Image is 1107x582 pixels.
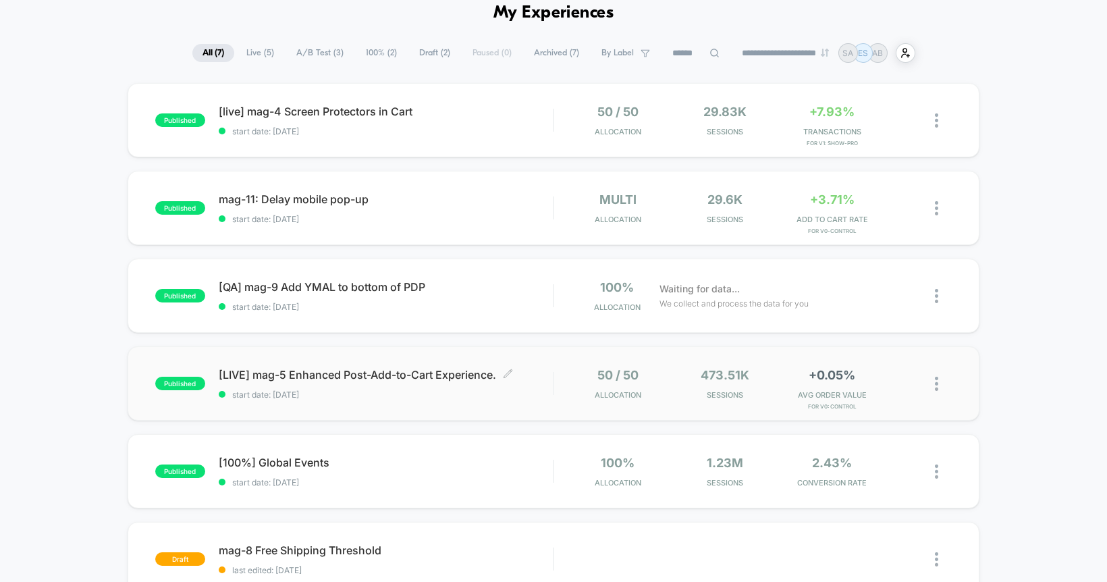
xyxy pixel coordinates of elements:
span: 50 / 50 [597,368,639,382]
span: start date: [DATE] [219,214,553,224]
span: +0.05% [809,368,855,382]
span: for v0-control [782,228,882,234]
span: We collect and process the data for you [659,297,809,310]
span: Waiting for data... [659,282,740,296]
span: start date: [DATE] [219,302,553,312]
span: [live] mag-4 Screen Protectors in Cart [219,105,553,118]
span: Allocation [595,478,641,487]
span: [QA] mag-9 Add YMAL to bottom of PDP [219,280,553,294]
span: 100% [601,456,634,470]
span: CONVERSION RATE [782,478,882,487]
span: last edited: [DATE] [219,565,553,575]
span: Sessions [675,215,776,224]
span: Allocation [595,127,641,136]
span: ADD TO CART RATE [782,215,882,224]
span: AVG ORDER VALUE [782,390,882,400]
span: Draft ( 2 ) [409,44,460,62]
span: Allocation [595,215,641,224]
span: Sessions [675,478,776,487]
span: 2.43% [812,456,852,470]
img: end [821,49,829,57]
img: close [935,552,938,566]
span: Archived ( 7 ) [524,44,589,62]
img: close [935,113,938,128]
span: published [155,465,205,478]
span: By Label [601,48,634,58]
span: start date: [DATE] [219,390,553,400]
span: 29.83k [703,105,747,119]
span: Sessions [675,127,776,136]
span: start date: [DATE] [219,477,553,487]
h1: My Experiences [493,3,614,23]
span: [100%] Global Events [219,456,553,469]
span: All ( 7 ) [192,44,234,62]
span: 100% ( 2 ) [356,44,407,62]
span: Allocation [595,390,641,400]
span: 100% [600,280,634,294]
img: close [935,201,938,215]
p: SA [842,48,853,58]
span: multi [599,192,637,207]
span: 473.51k [701,368,749,382]
span: +3.71% [810,192,855,207]
img: close [935,377,938,391]
img: close [935,465,938,479]
span: mag-11: Delay mobile pop-up [219,192,553,206]
span: 1.23M [707,456,743,470]
span: +7.93% [809,105,855,119]
span: Allocation [594,302,641,312]
span: for v1: show-pro [782,140,882,147]
p: AB [872,48,883,58]
span: A/B Test ( 3 ) [286,44,354,62]
img: close [935,289,938,303]
p: ES [858,48,868,58]
span: 29.6k [707,192,742,207]
span: 50 / 50 [597,105,639,119]
span: published [155,113,205,127]
span: TRANSACTIONS [782,127,882,136]
span: [LIVE] mag-5 Enhanced Post-Add-to-Cart Experience. [219,368,553,381]
span: for v0: Control [782,403,882,410]
span: start date: [DATE] [219,126,553,136]
span: published [155,377,205,390]
span: Sessions [675,390,776,400]
span: mag-8 Free Shipping Threshold [219,544,553,557]
span: Live ( 5 ) [236,44,284,62]
span: draft [155,552,205,566]
span: published [155,289,205,302]
span: published [155,201,205,215]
